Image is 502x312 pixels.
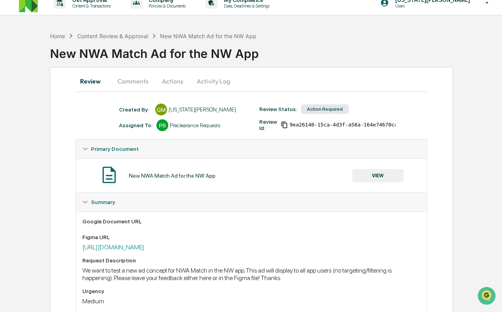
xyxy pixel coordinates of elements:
a: 🔎Data Lookup [5,111,53,125]
button: Start new chat [134,63,143,72]
img: Document Icon [99,165,119,185]
div: New NWA Match Ad for the NW App [129,173,216,179]
p: Users [389,3,466,9]
div: Start new chat [27,60,129,68]
a: 🗄️Attestations [54,96,101,110]
div: Review Id: [259,119,277,131]
div: Created By: ‎ ‎ [119,106,151,113]
button: VIEW [352,169,403,182]
div: secondary tabs example [76,72,427,91]
div: [US_STATE][PERSON_NAME] [169,106,236,113]
p: Data, Deadlines & Settings [218,3,273,9]
div: Request Description [82,257,420,264]
p: Content & Transactions [66,3,115,9]
div: Content Review & Approval [77,33,148,39]
span: Attestations [65,99,98,107]
div: Urgency [82,288,420,294]
button: Actions [155,72,190,91]
div: Summary [76,193,427,212]
div: Action Required [301,104,349,114]
img: 1746055101610-c473b297-6a78-478c-a979-82029cc54cd1 [8,60,22,74]
div: Review Status: [259,106,297,112]
div: Assigned To: [119,122,152,128]
div: Home [50,33,65,39]
a: 🖐️Preclearance [5,96,54,110]
div: GM [155,104,167,115]
div: Figma URL [82,234,420,240]
div: New NWA Match Ad for the NW App [160,33,257,39]
div: Medium [82,297,420,305]
div: Preclearance Requests [170,122,220,128]
div: PR [156,119,168,131]
span: Data Lookup [16,114,50,122]
div: We're available if you need us! [27,68,100,74]
a: Powered byPylon [56,133,95,139]
button: Comments [111,72,155,91]
span: 9ea26140-15ca-4d3f-a58a-164e74670ca8 [290,122,401,128]
p: Policies & Documents [142,3,190,9]
div: Primary Document [76,158,427,192]
span: Summary [91,199,115,205]
div: 🗄️ [57,100,63,106]
a: [URL][DOMAIN_NAME] [82,243,144,251]
span: Pylon [78,134,95,139]
div: 🖐️ [8,100,14,106]
iframe: Open customer support [477,286,498,307]
button: Review [76,72,111,91]
span: Preclearance [16,99,51,107]
button: Activity Log [190,72,236,91]
div: New NWA Match Ad for the NW App [50,40,502,61]
span: Primary Document [91,146,139,152]
p: How can we help? [8,17,143,29]
div: Primary Document [76,139,427,158]
div: 🔎 [8,115,14,121]
div: We want to test a new ad concept for NWA Match in the NW app. This ad will display to all app use... [82,267,420,282]
div: Google Document URL [82,218,420,225]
